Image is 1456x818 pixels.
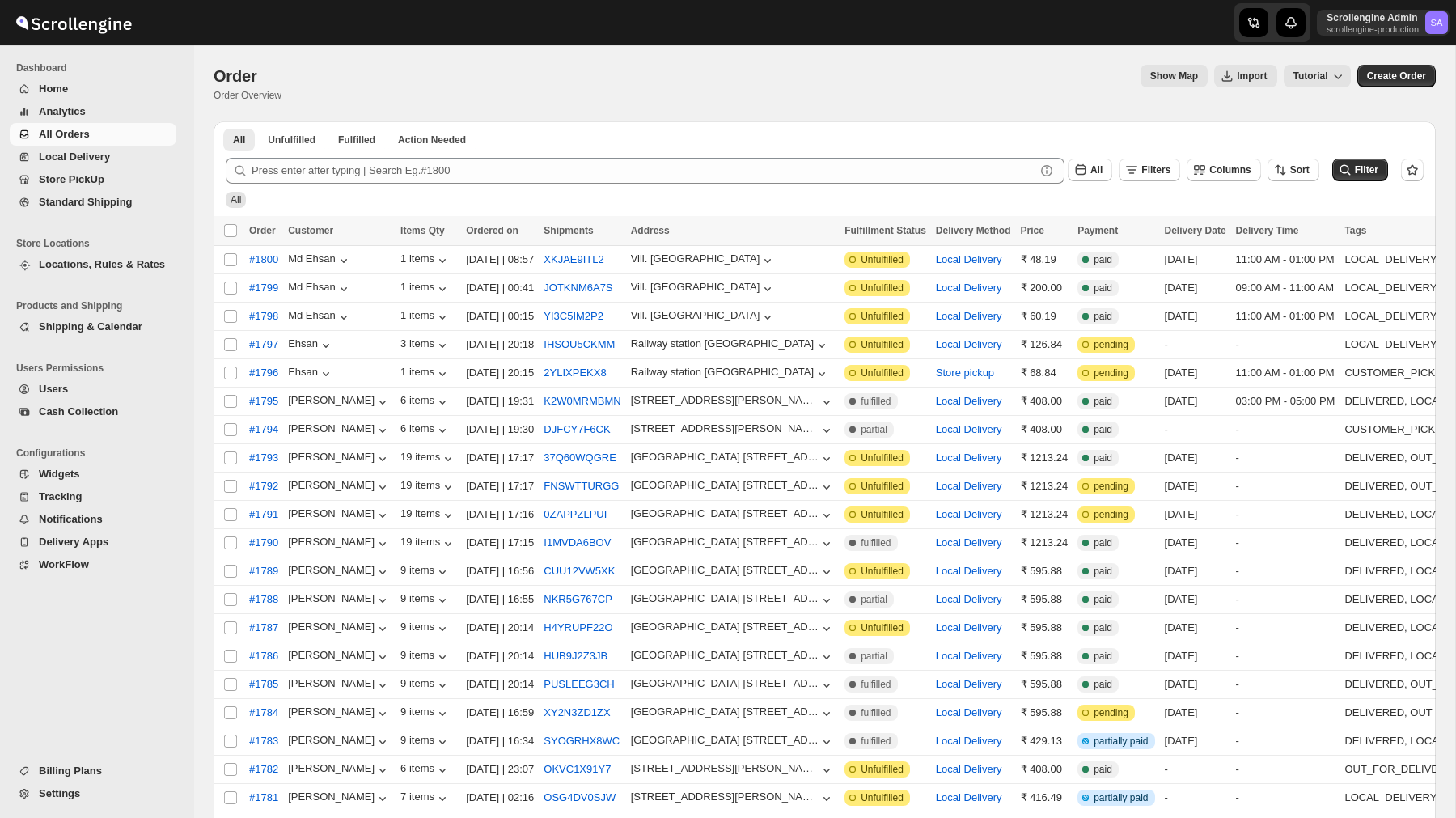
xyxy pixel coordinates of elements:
button: [PERSON_NAME] [288,479,391,495]
button: Filter [1332,159,1388,181]
button: Sort [1268,159,1319,181]
button: Local Delivery [936,480,1002,492]
button: [PERSON_NAME] [288,564,391,580]
button: Local Delivery [936,536,1002,549]
button: 3 items [400,337,451,354]
button: 7 items [400,790,451,807]
div: [PERSON_NAME] [288,677,391,693]
button: Vill. [GEOGRAPHIC_DATA] [631,252,777,269]
button: Widgets [10,463,176,485]
div: 19 items [400,479,456,495]
span: #1784 [249,705,278,721]
button: [STREET_ADDRESS][PERSON_NAME], [631,762,836,778]
button: Analytics [10,100,176,123]
button: #1797 [239,332,288,358]
button: ActionNeeded [388,129,476,151]
span: All [233,134,245,146]
button: [PERSON_NAME] [288,536,391,552]
span: All [231,194,241,206]
button: Filters [1119,159,1180,181]
button: Local Delivery [936,395,1002,407]
button: Local Delivery [936,791,1002,803]
span: Order [214,67,256,85]
button: [GEOGRAPHIC_DATA] [STREET_ADDRESS] [631,706,836,722]
span: Shipping & Calendar [39,320,142,333]
button: OSG4DV0SJW [544,791,616,803]
div: [GEOGRAPHIC_DATA] [STREET_ADDRESS] [631,536,819,548]
button: 6 items [400,422,451,439]
span: #1783 [249,733,278,749]
button: #1789 [239,558,288,584]
span: #1787 [249,620,278,636]
span: Delivery Method [936,225,1011,236]
div: [DATE] | 00:15 [466,308,534,324]
button: XY2N3ZD1ZX [544,706,610,718]
button: All [223,129,255,151]
button: [GEOGRAPHIC_DATA] [STREET_ADDRESS] [631,507,836,523]
span: Import [1237,70,1267,83]
span: #1796 [249,365,278,381]
div: [DATE] [1165,280,1226,296]
button: Local Delivery [936,451,1002,464]
div: [DATE] [1165,308,1226,324]
div: 19 items [400,507,456,523]
div: 1 items [400,366,451,382]
button: Fulfilled [328,129,385,151]
button: Import [1214,65,1276,87]
button: Cash Collection [10,401,176,423]
button: Local Delivery [936,423,1002,435]
button: Create custom order [1357,65,1436,87]
div: [PERSON_NAME] [288,706,391,722]
button: 6 items [400,394,451,410]
button: Local Delivery [936,282,1002,294]
button: [GEOGRAPHIC_DATA] [STREET_ADDRESS] [631,451,836,467]
button: #1785 [239,672,288,697]
button: WorkFlow [10,553,176,576]
button: OKVC1X91Y7 [544,763,611,775]
button: Vill. [GEOGRAPHIC_DATA] [631,309,777,325]
span: Items Qty [400,225,445,236]
span: Store Locations [16,237,183,250]
div: [GEOGRAPHIC_DATA] [STREET_ADDRESS] [631,734,819,746]
button: 9 items [400,706,451,722]
span: Unfulfilled [861,253,904,266]
span: Products and Shipping [16,299,183,312]
button: Home [10,78,176,100]
span: #1785 [249,676,278,693]
div: ₹ 48.19 [1021,252,1069,268]
button: 19 items [400,451,456,467]
div: 1 items [400,281,451,297]
button: IHSOU5CKMM [544,338,615,350]
span: paid [1094,253,1112,266]
span: Billing Plans [39,765,102,777]
button: 1 items [400,309,451,325]
button: [PERSON_NAME] [288,451,391,467]
button: PUSLEEG3CH [544,678,614,690]
input: Press enter after typing | Search Eg.#1800 [252,158,1035,184]
button: 0ZAPPZLPUI [544,508,607,520]
span: Fulfilled [338,134,375,146]
button: #1794 [239,417,288,443]
span: Columns [1209,164,1251,176]
span: Tags [1344,225,1366,236]
span: Unfulfilled [268,134,315,146]
span: Settings [39,787,80,799]
button: 9 items [400,649,451,665]
button: 9 items [400,621,451,637]
span: WorkFlow [39,558,89,570]
button: Railway station [GEOGRAPHIC_DATA] [631,337,830,354]
button: [STREET_ADDRESS][PERSON_NAME], [631,394,836,410]
button: [PERSON_NAME] [288,621,391,637]
div: [GEOGRAPHIC_DATA] [STREET_ADDRESS] [631,677,819,689]
button: [GEOGRAPHIC_DATA] [STREET_ADDRESS] [631,592,836,608]
button: 1 items [400,252,451,269]
button: [PERSON_NAME] [288,507,391,523]
button: Local Delivery [936,706,1002,718]
text: SA [1431,18,1443,28]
